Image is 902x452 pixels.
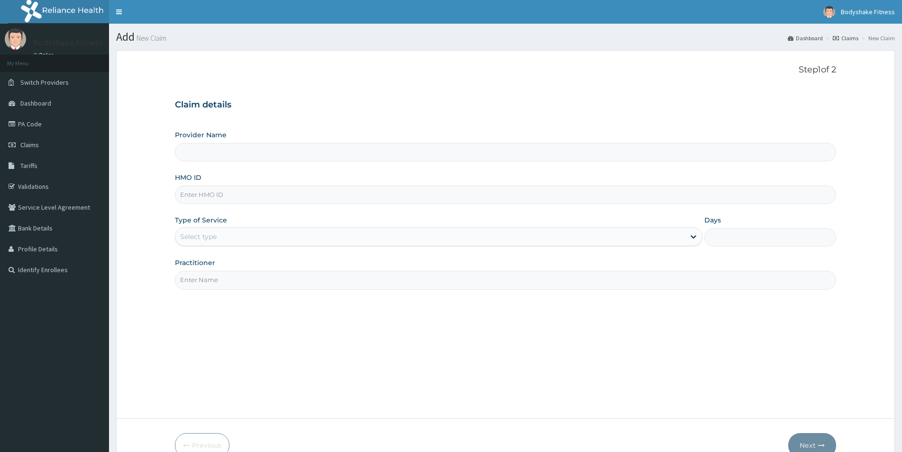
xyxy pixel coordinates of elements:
li: New Claim [859,34,895,42]
label: HMO ID [175,173,201,182]
label: Days [704,215,721,225]
span: Claims [20,141,39,149]
span: Tariffs [20,161,37,170]
label: Type of Service [175,215,227,225]
a: Claims [833,34,858,42]
h3: Claim details [175,100,836,110]
span: Switch Providers [20,78,69,87]
small: New Claim [135,35,166,42]
p: Step 1 of 2 [175,65,836,75]
img: User Image [823,6,835,18]
a: Dashboard [788,34,823,42]
div: Select type [180,232,217,241]
label: Provider Name [175,130,227,140]
img: User Image [5,28,26,50]
a: Online [33,52,56,58]
h1: Add [116,31,895,43]
span: Dashboard [20,99,51,107]
input: Enter HMO ID [175,186,836,204]
input: Enter Name [175,271,836,289]
span: Bodyshake Fitness [841,8,895,16]
p: Bodyshake Fitness [33,38,103,47]
label: Practitioner [175,258,215,267]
